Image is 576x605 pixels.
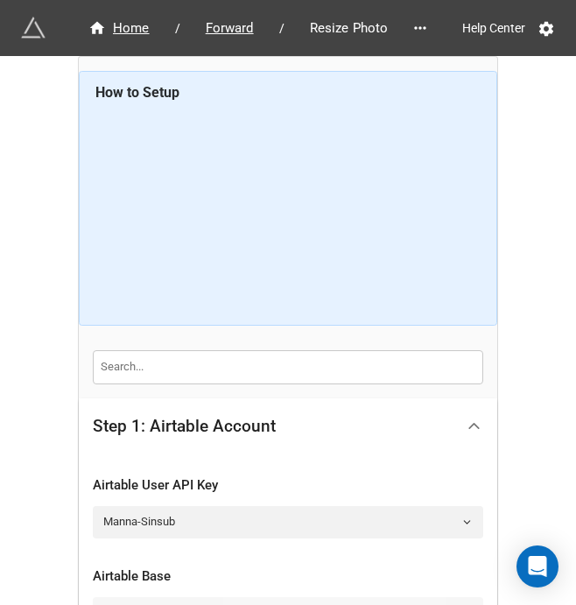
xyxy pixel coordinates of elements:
[95,109,481,311] iframe: How to Resize Images on Airtable in Bulk!
[70,18,406,39] nav: breadcrumb
[21,16,46,40] img: miniextensions-icon.73ae0678.png
[93,418,276,435] div: Step 1: Airtable Account
[175,19,180,38] li: /
[299,18,399,39] span: Resize Photo
[95,84,179,101] b: How to Setup
[70,18,168,39] a: Home
[93,566,483,587] div: Airtable Base
[93,475,483,496] div: Airtable User API Key
[187,18,272,39] a: Forward
[195,18,264,39] span: Forward
[79,398,497,454] div: Step 1: Airtable Account
[93,506,483,538] a: Manna-Sinsub
[279,19,284,38] li: /
[93,350,483,383] input: Search...
[450,12,537,44] a: Help Center
[516,545,558,587] div: Open Intercom Messenger
[88,18,150,39] div: Home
